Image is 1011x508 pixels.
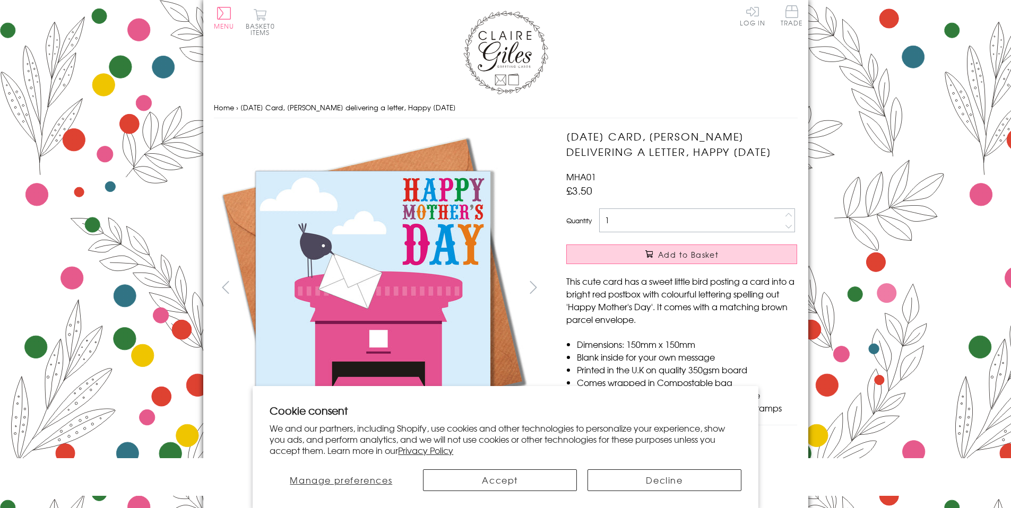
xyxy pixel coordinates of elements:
span: 0 items [250,21,275,37]
span: £3.50 [566,183,592,198]
span: Menu [214,21,235,31]
h2: Cookie consent [270,403,741,418]
button: Accept [423,469,577,491]
button: Decline [587,469,741,491]
button: Manage preferences [270,469,412,491]
p: We and our partners, including Shopify, use cookies and other technologies to personalize your ex... [270,423,741,456]
p: This cute card has a sweet little bird posting a card into a bright red postbox with colourful le... [566,275,797,326]
button: Add to Basket [566,244,797,264]
span: › [236,102,238,112]
span: Manage preferences [290,474,392,486]
h1: [DATE] Card, [PERSON_NAME] delivering a letter, Happy [DATE] [566,129,797,160]
li: Blank inside for your own message [577,351,797,363]
li: Printed in the U.K on quality 350gsm board [577,363,797,376]
button: Menu [214,7,235,29]
a: Home [214,102,234,112]
label: Quantity [566,216,592,225]
img: Mother's Day Card, Bird delivering a letter, Happy Mother's Day [214,129,532,447]
button: next [521,275,545,299]
span: MHA01 [566,170,596,183]
li: Dimensions: 150mm x 150mm [577,338,797,351]
img: Claire Giles Greetings Cards [463,11,548,94]
li: Comes wrapped in Compostable bag [577,376,797,389]
span: Trade [781,5,803,26]
a: Privacy Policy [398,444,453,457]
nav: breadcrumbs [214,97,798,119]
button: Basket0 items [246,8,275,36]
button: prev [214,275,238,299]
span: Add to Basket [658,249,719,260]
span: [DATE] Card, [PERSON_NAME] delivering a letter, Happy [DATE] [240,102,456,112]
a: Log In [740,5,765,26]
a: Trade [781,5,803,28]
